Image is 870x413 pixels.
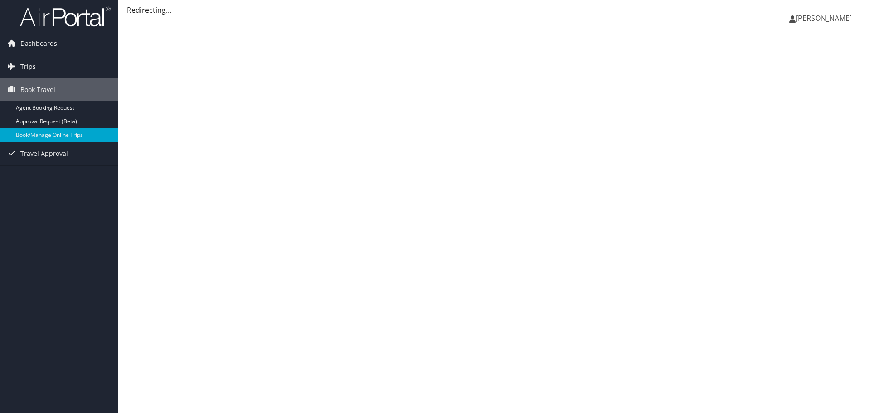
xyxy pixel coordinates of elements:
[20,6,111,27] img: airportal-logo.png
[20,78,55,101] span: Book Travel
[20,55,36,78] span: Trips
[796,13,852,23] span: [PERSON_NAME]
[127,5,861,15] div: Redirecting...
[20,32,57,55] span: Dashboards
[789,5,861,32] a: [PERSON_NAME]
[20,142,68,165] span: Travel Approval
